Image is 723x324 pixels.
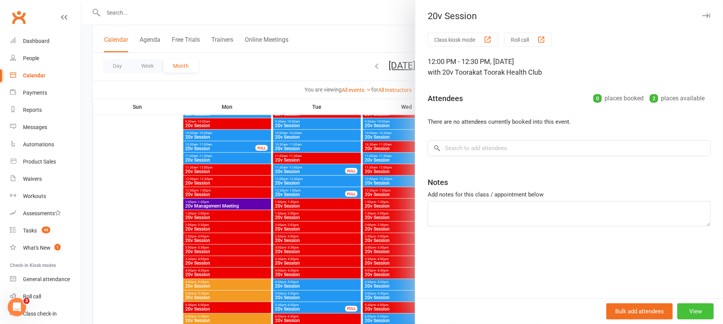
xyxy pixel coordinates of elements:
button: Bulk add attendees [606,303,673,319]
input: Search to add attendees [428,140,711,156]
div: Notes [428,177,448,188]
a: What's New1 [10,239,81,257]
a: Assessments [10,205,81,222]
a: Roll call [10,288,81,305]
div: Tasks [23,227,37,234]
a: Clubworx [9,8,28,27]
div: Messages [23,124,47,130]
a: Workouts [10,188,81,205]
div: Reports [23,107,42,113]
div: Assessments [23,210,61,216]
a: Waivers [10,170,81,188]
a: Automations [10,136,81,153]
div: Workouts [23,193,46,199]
div: Payments [23,90,47,96]
a: Payments [10,84,81,101]
a: Tasks 45 [10,222,81,239]
button: View [677,303,714,319]
div: places available [650,93,705,104]
div: places booked [593,93,644,104]
div: People [23,55,39,61]
div: Waivers [23,176,42,182]
div: Product Sales [23,159,56,165]
div: 0 [593,94,602,103]
a: General attendance kiosk mode [10,271,81,288]
button: Roll call [504,33,552,47]
a: Class kiosk mode [10,305,81,322]
a: Calendar [10,67,81,84]
a: Messages [10,119,81,136]
div: Dashboard [23,38,49,44]
span: at Toorak Health Club [476,68,542,76]
span: 3 [23,298,30,304]
a: Dashboard [10,33,81,50]
div: What's New [23,245,51,251]
div: Roll call [23,293,41,299]
div: 12:00 PM - 12:30 PM, [DATE] [428,56,711,78]
button: Class kiosk mode [428,33,498,47]
div: Automations [23,141,54,147]
span: with 20v Toorak [428,68,476,76]
li: There are no attendees currently booked into this event. [428,117,711,126]
div: 20v Session [415,11,723,21]
a: Reports [10,101,81,119]
span: 45 [42,227,50,233]
div: Calendar [23,72,45,79]
span: 1 [54,244,61,250]
div: Class check-in [23,311,57,317]
div: General attendance [23,276,70,282]
div: Attendees [428,93,463,104]
div: Add notes for this class / appointment below [428,190,711,199]
div: 2 [650,94,658,103]
a: Product Sales [10,153,81,170]
iframe: Intercom live chat [8,298,26,316]
a: People [10,50,81,67]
